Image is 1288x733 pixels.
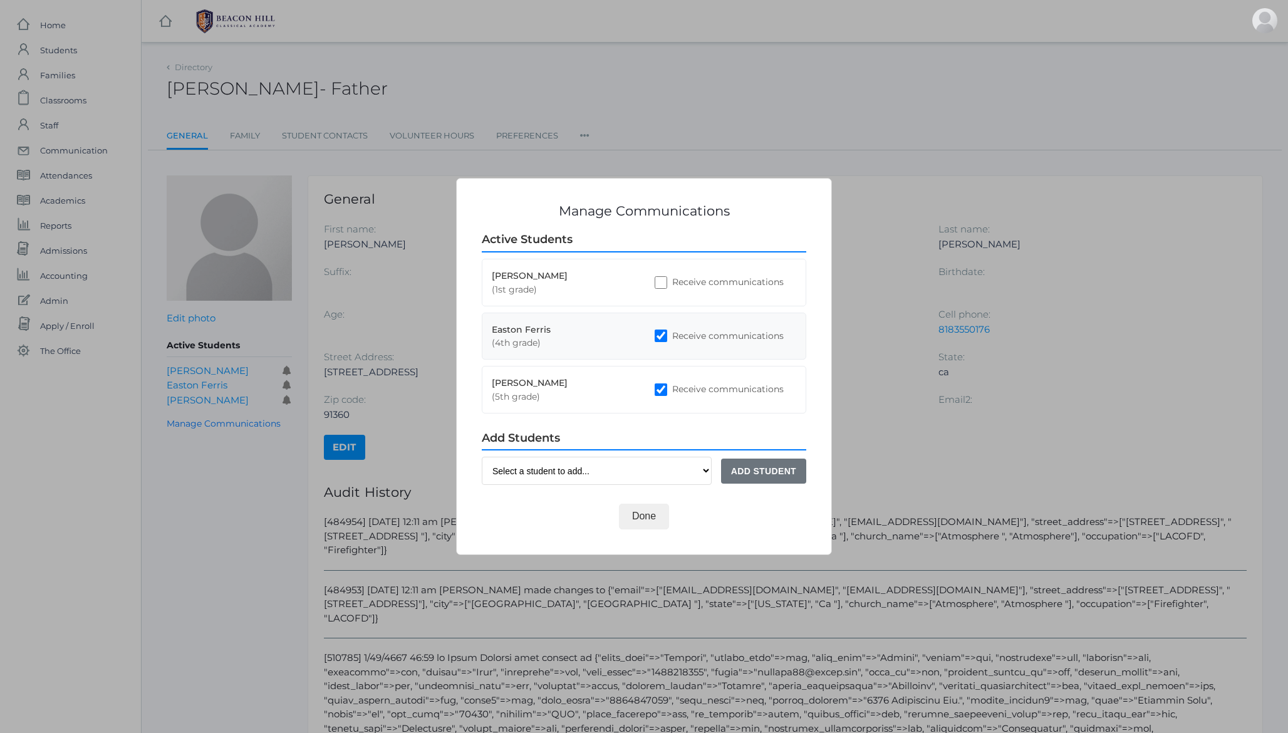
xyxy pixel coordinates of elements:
h2: Active Students [482,234,806,252]
label: Receive communications [672,276,784,289]
span: (1st grade) [492,283,568,296]
h1: Manage Communications [482,204,806,218]
label: Receive communications [672,383,784,396]
span: Easton Ferris [492,324,551,335]
button: Add Student [721,459,806,484]
label: Receive communications [672,330,784,343]
span: [PERSON_NAME] [492,270,568,281]
span: (5th grade) [492,390,568,403]
span: [PERSON_NAME] [492,377,568,388]
span: (4th grade) [492,336,551,350]
h2: Add Students [482,432,806,451]
button: Done [619,504,669,529]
